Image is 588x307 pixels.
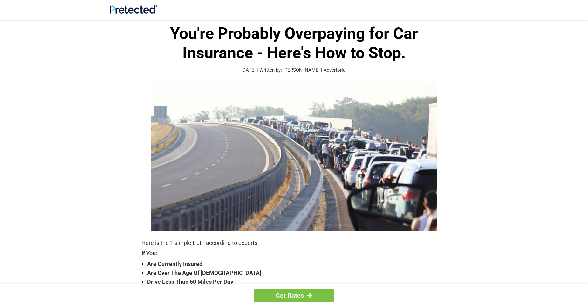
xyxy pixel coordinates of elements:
[254,289,334,302] a: Get Rates
[141,67,447,74] p: [DATE] | Written by: [PERSON_NAME] | Advertorial
[147,268,447,277] strong: Are Over The Age Of [DEMOGRAPHIC_DATA]
[110,5,157,14] img: Site Logo
[141,251,447,256] strong: If You:
[110,9,157,15] a: Site Logo
[141,24,447,63] h1: You're Probably Overpaying for Car Insurance - Here's How to Stop.
[147,260,447,268] strong: Are Currently Insured
[141,239,447,247] p: Here is the 1 simple truth according to experts:
[147,277,447,286] strong: Drive Less Than 50 Miles Per Day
